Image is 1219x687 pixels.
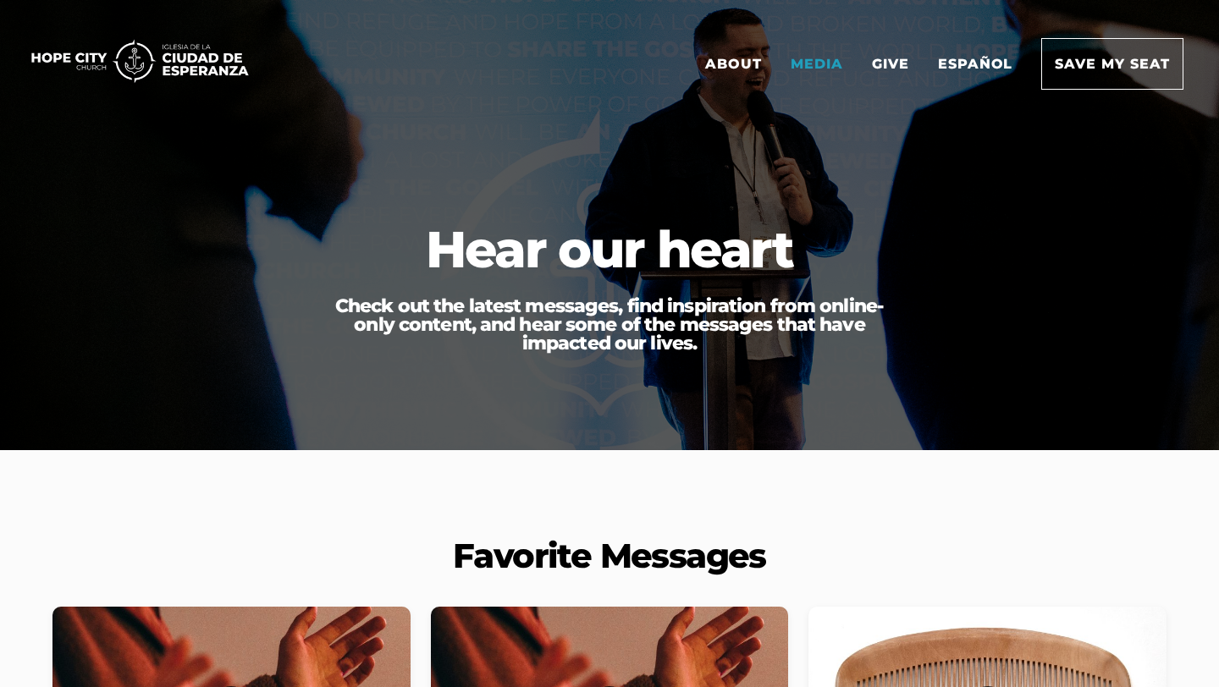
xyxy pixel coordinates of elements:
[17,36,262,86] img: 11035415_1725x350_500.png
[778,39,856,89] a: Media
[1041,38,1183,90] a: Save my seat
[364,224,855,275] h1: Hear our heart
[42,539,1177,573] h2: Favorite Messages
[925,39,1026,89] a: Español
[692,39,775,89] a: About
[334,297,885,353] h3: Check out the latest messages, find inspiration from online-only content, and hear some of the me...
[859,39,922,89] a: Give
